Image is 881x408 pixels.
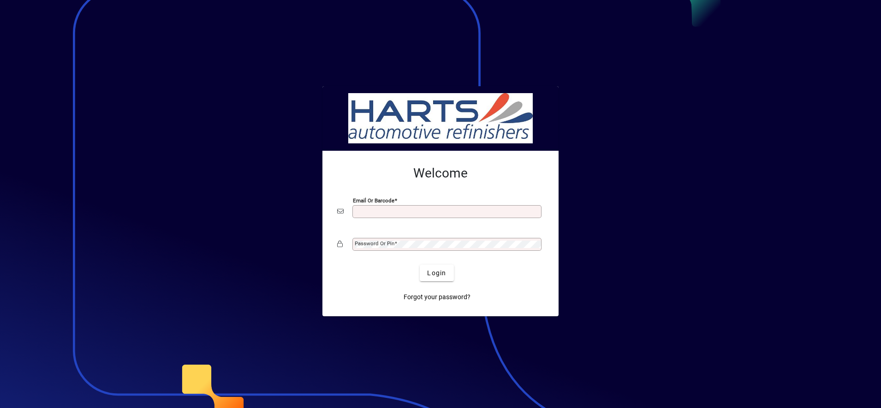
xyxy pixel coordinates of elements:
[427,268,446,278] span: Login
[355,240,394,247] mat-label: Password or Pin
[337,166,544,181] h2: Welcome
[404,292,470,302] span: Forgot your password?
[400,289,474,305] a: Forgot your password?
[420,265,453,281] button: Login
[353,197,394,204] mat-label: Email or Barcode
